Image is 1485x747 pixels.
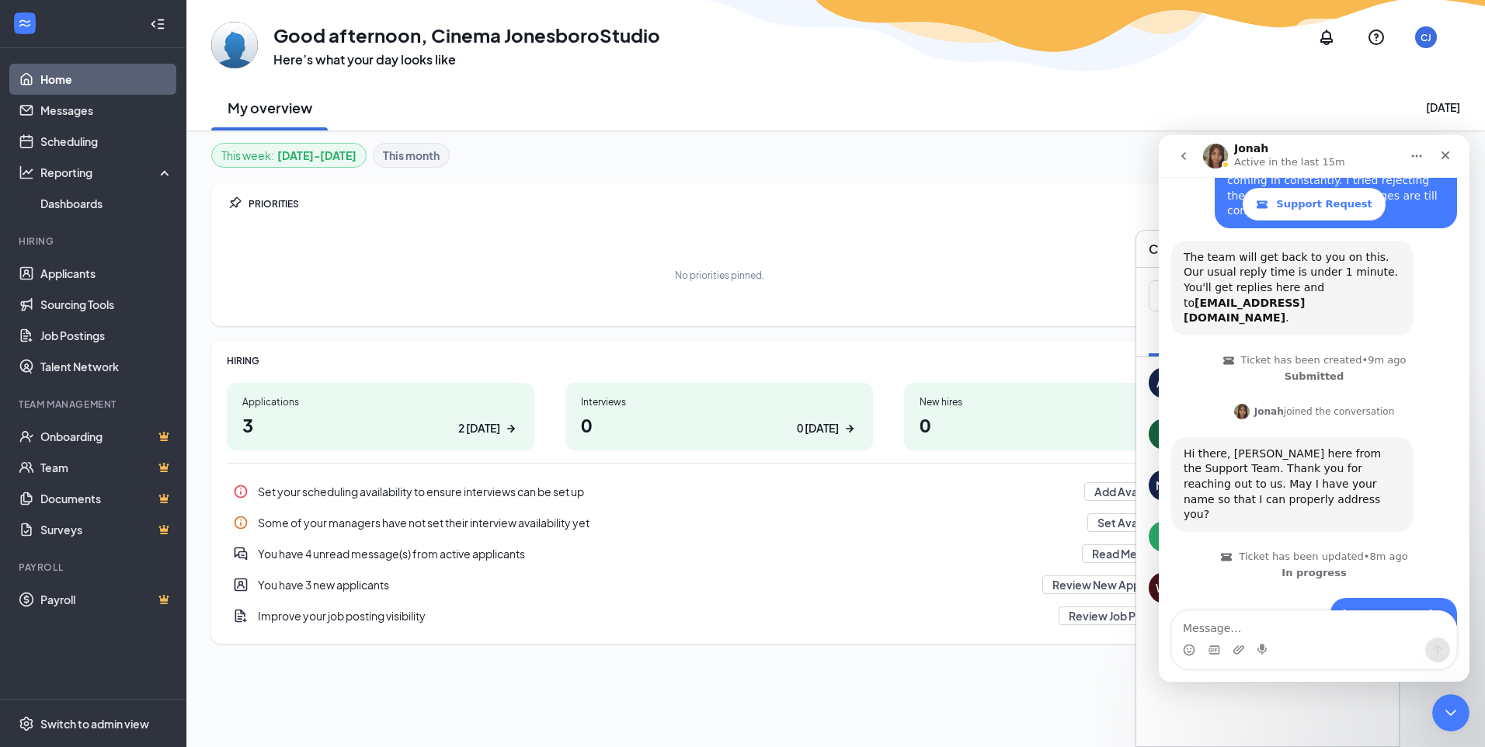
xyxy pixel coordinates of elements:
div: You have 4 unread message(s) from active applicants [227,538,1212,569]
a: New hires00 [DATE]ArrowRight [904,383,1212,450]
svg: Analysis [19,165,34,180]
h1: Good afternoon, Cinema JonesboroStudio [273,22,660,48]
svg: Pin [227,196,242,211]
a: Scheduling [40,126,173,157]
div: LP [1158,529,1171,544]
div: PRIORITIES [249,197,1212,210]
button: Review Job Postings [1059,606,1184,625]
svg: UserEntity [233,577,249,592]
a: InfoSome of your managers have not set their interview availability yetSet AvailabilityPin [227,507,1212,538]
div: Some of your managers have not set their interview availability yet [258,515,1078,530]
a: UserEntityYou have 3 new applicantsReview New ApplicantsPin [227,569,1212,600]
div: Payroll [19,561,170,574]
svg: QuestionInfo [1367,28,1386,47]
a: Interviews00 [DATE]ArrowRight [565,383,873,450]
h3: Chat [1149,241,1177,258]
a: Dashboards [40,188,173,219]
a: Job Postings [40,320,173,351]
div: This week : [221,147,356,164]
div: Team Management [19,398,170,411]
svg: Notifications [1317,28,1336,47]
div: WY [1156,580,1174,596]
div: Interviews [581,395,857,408]
div: You have 3 new applicants [227,569,1212,600]
svg: WorkstreamLogo [17,16,33,31]
img: Cinema JonesboroStudio [211,22,258,68]
a: TeamCrown [40,452,173,483]
iframe: Intercom live chat [1432,694,1469,731]
a: DoubleChatActiveYou have 4 unread message(s) from active applicantsRead MessagesPin [227,538,1212,569]
input: Search applicant [1149,281,1334,311]
svg: ArrowRight [503,421,519,436]
h2: My overview [228,98,312,117]
a: Sourcing Tools [40,289,173,320]
a: PayrollCrown [40,584,173,615]
a: Home [40,64,173,95]
div: CJ [1421,31,1431,44]
div: 2 [DATE] [458,420,500,436]
button: Review New Applicants [1042,575,1184,594]
div: Switch to admin view [40,716,149,731]
a: DocumentAddImprove your job posting visibilityReview Job PostingsPin [227,600,1212,631]
svg: Info [233,484,249,499]
div: Some of your managers have not set their interview availability yet [227,507,1212,538]
a: OnboardingCrown [40,421,173,452]
a: Applicants [40,258,173,289]
div: Improve your job posting visibility [258,608,1049,624]
div: AB [1156,375,1172,391]
h1: 3 [242,412,519,438]
div: You have 3 new applicants [258,577,1033,592]
a: InfoSet your scheduling availability to ensure interviews can be set upAdd AvailabilityPin [227,476,1212,507]
div: No priorities pinned. [675,269,764,282]
svg: ArrowRight [842,421,857,436]
div: Set your scheduling availability to ensure interviews can be set up [227,476,1212,507]
a: Applications32 [DATE]ArrowRight [227,383,534,450]
h1: 0 [920,412,1196,438]
div: You have 4 unread message(s) from active applicants [258,546,1073,561]
svg: Collapse [150,16,165,32]
div: Set your scheduling availability to ensure interviews can be set up [258,484,1075,499]
div: 0 [DATE] [797,420,839,436]
div: Applications [242,395,519,408]
svg: Info [233,515,249,530]
button: Set Availability [1087,513,1184,532]
a: Talent Network [40,351,173,382]
iframe: Intercom live chat [1159,135,1469,682]
b: [DATE] - [DATE] [277,147,356,164]
div: Improve your job posting visibility [227,600,1212,631]
div: Hiring [19,235,170,248]
div: HIRING [227,354,1212,367]
div: [DATE] [1426,99,1460,115]
h1: 0 [581,412,857,438]
button: Read Messages [1082,544,1184,563]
